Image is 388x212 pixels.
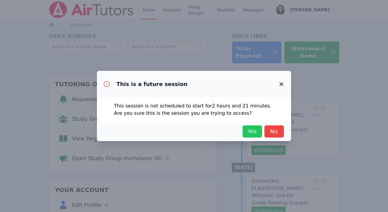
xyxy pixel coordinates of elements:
button: Yes [243,125,262,137]
span: Yes [246,127,259,136]
span: No [267,127,281,136]
p: This session is not scheduled to start for 2 hours and 21 minutes . Are you sure this is the sess... [114,102,274,117]
h3: This is a future session [116,81,187,88]
button: No [264,125,284,137]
